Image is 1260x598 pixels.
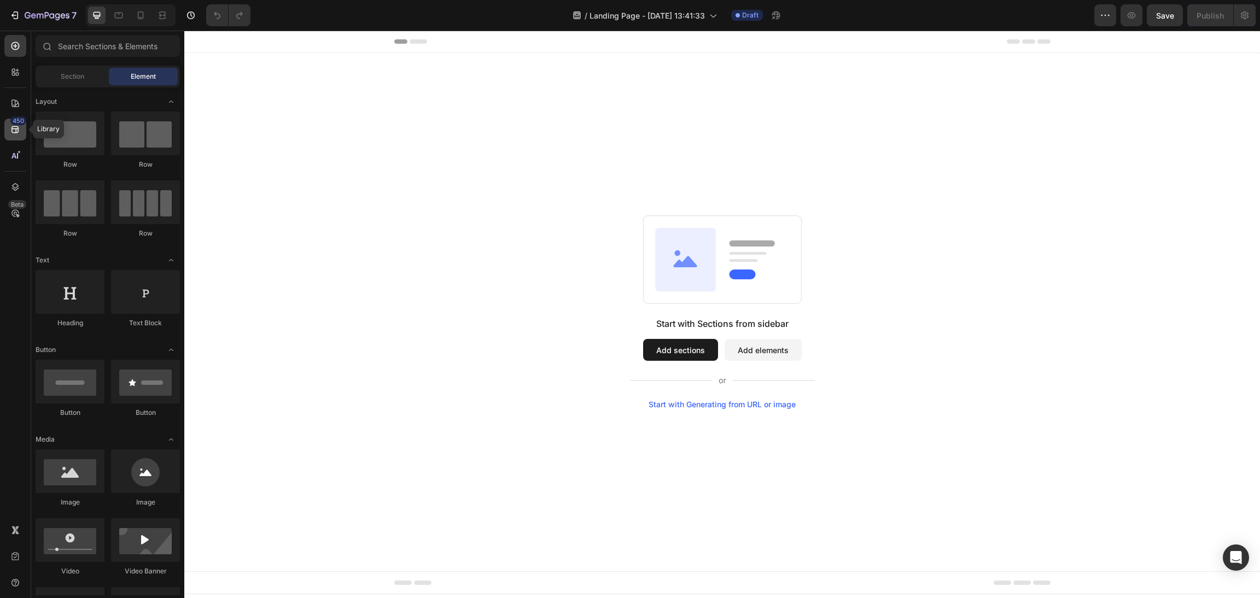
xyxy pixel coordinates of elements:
[472,286,604,300] div: Start with Sections from sidebar
[36,566,104,576] div: Video
[111,497,180,507] div: Image
[4,4,81,26] button: 7
[540,308,617,330] button: Add elements
[111,228,180,238] div: Row
[162,341,180,359] span: Toggle open
[464,370,611,378] div: Start with Generating from URL or image
[1147,4,1183,26] button: Save
[10,116,26,125] div: 450
[36,255,49,265] span: Text
[206,4,250,26] div: Undo/Redo
[8,200,26,209] div: Beta
[742,10,759,20] span: Draft
[36,160,104,169] div: Row
[111,160,180,169] div: Row
[72,9,77,22] p: 7
[36,318,104,328] div: Heading
[36,35,180,57] input: Search Sections & Elements
[184,31,1260,598] iframe: Design area
[585,10,587,21] span: /
[36,97,57,107] span: Layout
[162,93,180,110] span: Toggle open
[36,497,104,507] div: Image
[1187,4,1233,26] button: Publish
[61,72,84,81] span: Section
[111,566,180,576] div: Video Banner
[36,345,56,355] span: Button
[459,308,534,330] button: Add sections
[111,408,180,418] div: Button
[162,431,180,448] span: Toggle open
[36,408,104,418] div: Button
[1223,544,1249,571] div: Open Intercom Messenger
[36,435,55,444] span: Media
[111,318,180,328] div: Text Block
[1156,11,1174,20] span: Save
[36,228,104,238] div: Row
[162,251,180,269] span: Toggle open
[590,10,705,21] span: Landing Page - [DATE] 13:41:33
[1197,10,1224,21] div: Publish
[131,72,156,81] span: Element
